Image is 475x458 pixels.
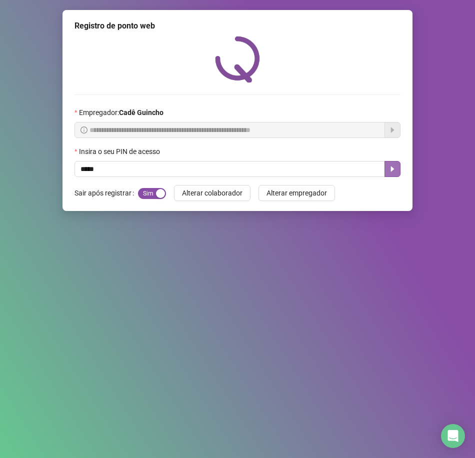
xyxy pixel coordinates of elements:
[174,185,250,201] button: Alterar colaborador
[441,424,465,448] div: Open Intercom Messenger
[80,126,87,133] span: info-circle
[182,187,242,198] span: Alterar colaborador
[258,185,335,201] button: Alterar empregador
[119,108,163,116] strong: Cadê Guincho
[215,36,260,82] img: QRPoint
[79,107,163,118] span: Empregador :
[266,187,327,198] span: Alterar empregador
[388,165,396,173] span: caret-right
[74,146,166,157] label: Insira o seu PIN de acesso
[74,20,400,32] div: Registro de ponto web
[74,185,138,201] label: Sair após registrar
